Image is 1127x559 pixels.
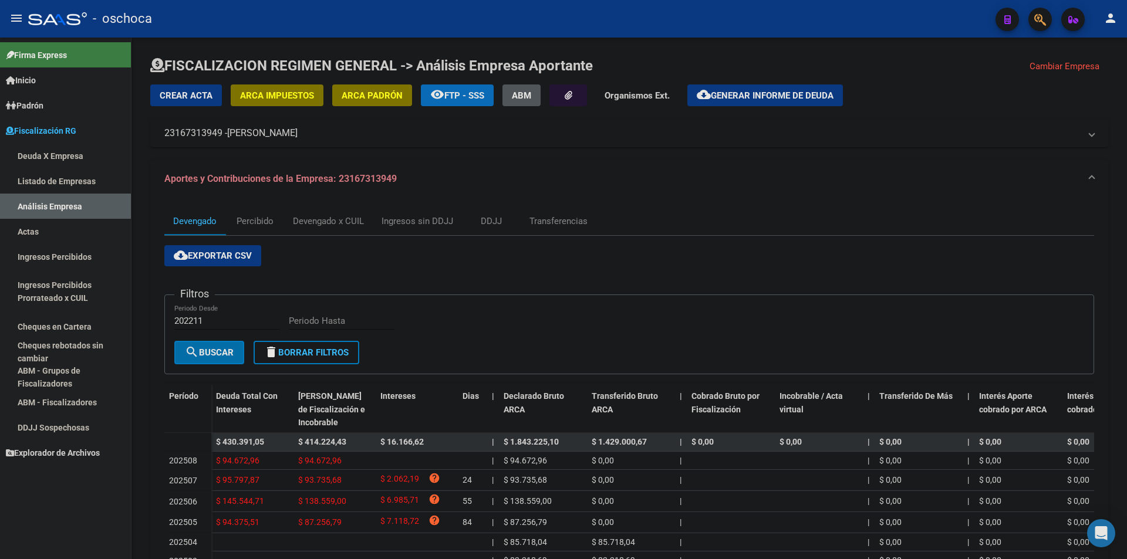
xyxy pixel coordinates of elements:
span: | [967,437,970,446]
span: $ 138.559,00 [298,496,346,506]
div: Percibido [237,215,274,228]
span: FTP - SSS [444,90,484,101]
span: $ 0,00 [879,437,902,446]
span: | [868,475,869,485]
span: [PERSON_NAME] [227,127,298,140]
span: - oschoca [93,6,152,32]
span: 202506 [169,497,197,506]
span: $ 0,00 [979,517,1001,527]
span: $ 0,00 [592,456,614,465]
span: $ 0,00 [979,537,1001,547]
i: help [428,472,440,484]
span: $ 93.735,68 [504,475,547,485]
span: | [492,437,494,446]
span: ARCA Impuestos [240,90,314,101]
span: | [967,456,969,465]
span: Período [169,391,198,401]
datatable-header-cell: Interés Aporte cobrado por ARCA [974,384,1062,435]
h3: Filtros [174,286,215,302]
span: $ 0,00 [879,517,902,527]
span: | [868,456,869,465]
span: Padrón [6,99,43,112]
button: Crear Acta [150,84,222,106]
mat-expansion-panel-header: Aportes y Contribuciones de la Empresa: 23167313949 [150,160,1108,198]
span: $ 0,00 [592,517,614,527]
div: DDJJ [481,215,502,228]
strong: Organismos Ext. [605,90,670,101]
span: $ 138.559,00 [504,496,552,506]
span: ABM [512,90,531,101]
span: 202504 [169,537,197,547]
span: Crear Acta [160,90,212,101]
span: Transferido Bruto ARCA [592,391,658,414]
span: | [680,537,681,547]
button: ARCA Padrón [332,84,412,106]
datatable-header-cell: Deuda Bruta Neto de Fiscalización e Incobrable [293,384,376,435]
datatable-header-cell: Incobrable / Acta virtual [775,384,863,435]
span: Firma Express [6,49,67,62]
span: $ 414.224,43 [298,437,346,446]
datatable-header-cell: Declarado Bruto ARCA [499,384,587,435]
mat-panel-title: 23167313949 - [164,127,1080,140]
span: $ 0,00 [780,437,802,446]
span: $ 0,00 [979,496,1001,506]
button: ABM [502,84,541,106]
span: Transferido De Más [879,391,953,401]
span: Inicio [6,74,36,87]
button: Organismos Ext. [596,84,679,106]
span: Borrar Filtros [264,347,349,358]
datatable-header-cell: | [963,384,974,435]
span: $ 85.718,04 [504,537,547,547]
span: $ 0,00 [592,496,614,506]
span: | [492,475,494,485]
span: | [868,517,869,527]
button: ARCA Impuestos [231,84,323,106]
mat-icon: person [1104,11,1118,25]
span: | [680,496,681,506]
span: Buscar [185,347,234,358]
span: $ 0,00 [1067,437,1089,446]
span: $ 430.391,05 [216,437,264,446]
button: FTP - SSS [421,84,494,106]
span: | [868,496,869,506]
mat-icon: cloud_download [174,248,188,262]
span: Exportar CSV [174,250,252,261]
span: | [492,537,494,547]
span: | [680,517,681,527]
datatable-header-cell: Transferido Bruto ARCA [587,384,675,435]
span: $ 0,00 [879,475,902,485]
span: Aportes y Contribuciones de la Empresa: 23167313949 [164,173,397,184]
i: help [428,514,440,526]
datatable-header-cell: Período [164,384,211,433]
span: $ 0,00 [979,437,1001,446]
span: | [868,437,870,446]
span: Declarado Bruto ARCA [504,391,564,414]
span: $ 0,00 [1067,456,1089,465]
span: | [967,391,970,401]
mat-icon: menu [9,11,23,25]
span: $ 85.718,04 [592,537,635,547]
span: $ 0,00 [1067,475,1089,485]
button: Buscar [174,341,244,364]
span: | [492,391,494,401]
span: | [680,475,681,485]
span: | [492,517,494,527]
span: ARCA Padrón [342,90,403,101]
span: Cambiar Empresa [1030,61,1099,72]
span: $ 0,00 [1067,537,1089,547]
div: Ingresos sin DDJJ [382,215,453,228]
span: 202507 [169,476,197,485]
button: Generar informe de deuda [687,84,843,106]
span: $ 0,00 [691,437,714,446]
button: Cambiar Empresa [1021,56,1108,76]
datatable-header-cell: Cobrado Bruto por Fiscalización [687,384,775,435]
button: Exportar CSV [164,245,261,266]
span: $ 87.256,79 [298,517,342,527]
span: $ 87.256,79 [504,517,547,527]
span: | [680,437,682,446]
span: $ 0,00 [979,475,1001,485]
span: $ 1.843.225,10 [504,437,559,446]
span: $ 95.797,87 [216,475,259,485]
span: 202505 [169,517,197,527]
span: $ 0,00 [592,475,614,485]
